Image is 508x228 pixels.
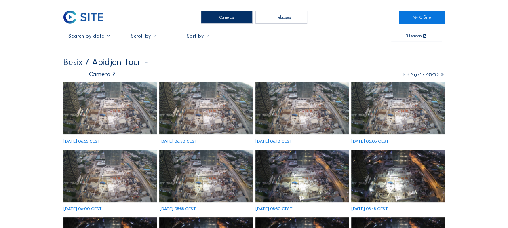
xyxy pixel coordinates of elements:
img: image_53501697 [159,82,253,135]
div: [DATE] 06:10 CEST [255,139,292,144]
img: C-SITE Logo [63,11,103,24]
div: [DATE] 06:05 CEST [351,139,389,144]
img: image_53500741 [63,150,157,202]
a: My C-Site [399,11,445,24]
div: Cameras [201,11,253,24]
div: Besix / Abidjan Tour F [63,58,149,67]
img: image_53500877 [351,82,445,135]
div: [DATE] 05:55 CEST [159,207,196,211]
div: [DATE] 06:00 CEST [63,207,102,211]
div: [DATE] 05:50 CEST [255,207,293,211]
div: Timelapses [255,11,307,24]
img: image_53500502 [159,150,253,202]
span: Page 1 / 23525 [411,72,436,77]
img: image_53501011 [255,82,349,135]
img: image_53500317 [351,150,445,202]
div: [DATE] 06:50 CEST [159,139,197,144]
input: Search by date 󰅀 [63,33,115,39]
div: [DATE] 05:45 CEST [351,207,388,211]
div: [DATE] 06:55 CEST [63,139,100,144]
img: image_53502198 [63,82,157,135]
img: image_53500428 [255,150,349,202]
a: C-SITE Logo [63,11,109,24]
div: Camera 2 [63,71,116,77]
div: Fullscreen [406,34,422,38]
